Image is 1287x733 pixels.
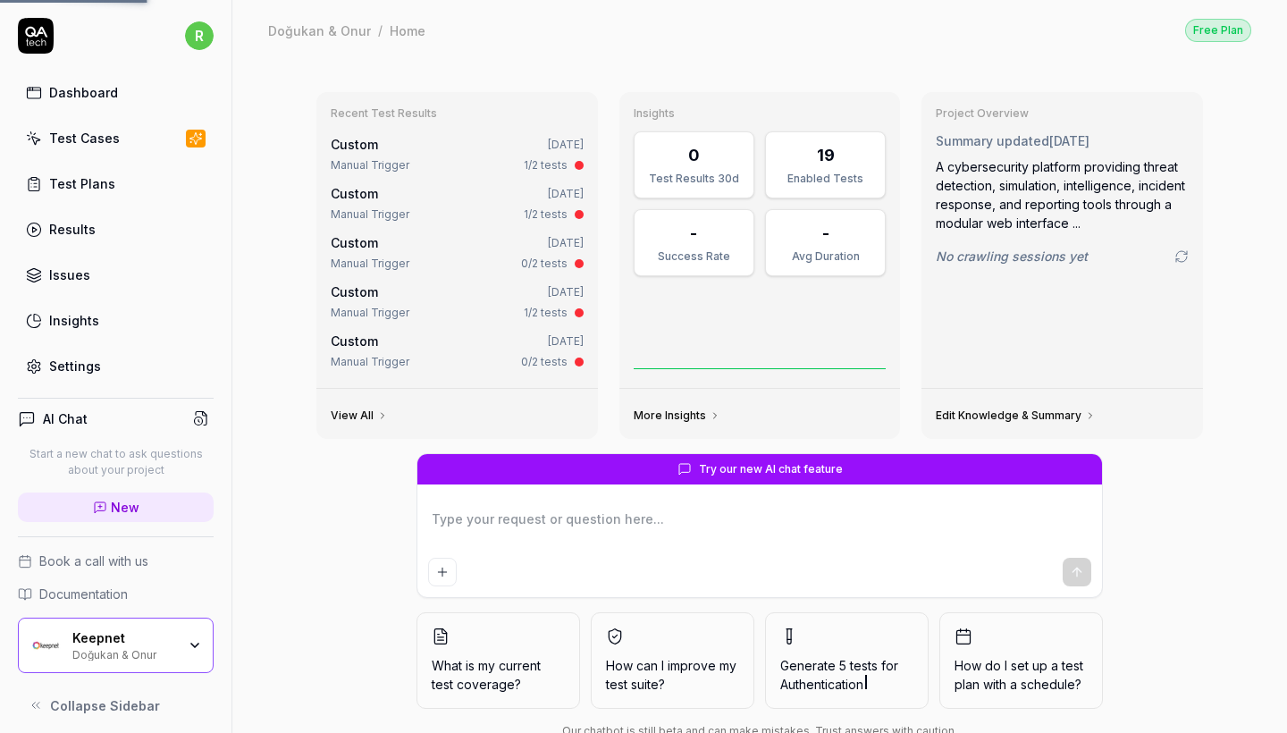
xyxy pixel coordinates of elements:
div: 1/2 tests [524,157,568,173]
span: Summary updated [936,133,1049,148]
a: Free Plan [1185,18,1251,42]
time: [DATE] [548,138,584,151]
button: r [185,18,214,54]
time: [DATE] [548,285,584,299]
h3: Insights [634,106,887,121]
span: What is my current test coverage? [432,656,565,694]
a: Insights [18,303,214,338]
a: Custom[DATE]Manual Trigger1/2 tests [327,131,587,177]
button: How do I set up a test plan with a schedule? [939,612,1103,709]
button: Keepnet LogoKeepnetDoğukan & Onur [18,618,214,673]
a: Issues [18,257,214,292]
div: Issues [49,265,90,284]
div: Enabled Tests [777,171,874,187]
div: A cybersecurity platform providing threat detection, simulation, intelligence, incident response,... [936,157,1189,232]
a: Custom[DATE]Manual Trigger1/2 tests [327,279,587,324]
span: Custom [331,235,378,250]
time: [DATE] [548,334,584,348]
span: Authentication [780,677,863,692]
a: Custom[DATE]Manual Trigger0/2 tests [327,328,587,374]
span: How do I set up a test plan with a schedule? [955,656,1088,694]
a: Edit Knowledge & Summary [936,409,1096,423]
div: Home [390,21,425,39]
a: Settings [18,349,214,383]
span: Generate 5 tests for [780,656,913,694]
a: Dashboard [18,75,214,110]
p: Start a new chat to ask questions about your project [18,446,214,478]
div: / [378,21,383,39]
span: Custom [331,186,378,201]
div: Test Cases [49,129,120,147]
div: Manual Trigger [331,206,409,223]
span: No crawling sessions yet [936,247,1088,265]
a: Test Plans [18,166,214,201]
div: Avg Duration [777,249,874,265]
div: Insights [49,311,99,330]
a: New [18,493,214,522]
div: 1/2 tests [524,206,568,223]
span: How can I improve my test suite? [606,656,739,694]
div: Doğukan & Onur [268,21,371,39]
h4: AI Chat [43,409,88,428]
div: Keepnet [72,630,176,646]
div: Settings [49,357,101,375]
a: Book a call with us [18,552,214,570]
div: 19 [817,143,835,167]
div: Success Rate [645,249,743,265]
div: 0/2 tests [521,256,568,272]
div: 0 [688,143,700,167]
div: - [822,221,829,245]
div: 1/2 tests [524,305,568,321]
span: r [185,21,214,50]
div: Results [49,220,96,239]
span: Try our new AI chat feature [699,461,843,477]
div: Test Results 30d [645,171,743,187]
a: Test Cases [18,121,214,156]
span: Book a call with us [39,552,148,570]
a: Results [18,212,214,247]
button: What is my current test coverage? [416,612,580,709]
span: New [111,498,139,517]
button: Add attachment [428,558,457,586]
span: Custom [331,284,378,299]
div: Manual Trigger [331,256,409,272]
a: Custom[DATE]Manual Trigger0/2 tests [327,230,587,275]
h3: Project Overview [936,106,1189,121]
div: Test Plans [49,174,115,193]
img: Keepnet Logo [29,629,62,661]
div: Manual Trigger [331,305,409,321]
time: [DATE] [548,236,584,249]
span: Custom [331,137,378,152]
div: Dashboard [49,83,118,102]
div: Doğukan & Onur [72,646,176,661]
a: View All [331,409,388,423]
a: Custom[DATE]Manual Trigger1/2 tests [327,181,587,226]
span: Documentation [39,585,128,603]
button: Generate 5 tests forAuthentication [765,612,929,709]
div: Free Plan [1185,19,1251,42]
div: Manual Trigger [331,354,409,370]
button: How can I improve my test suite? [591,612,754,709]
time: [DATE] [548,187,584,200]
a: Go to crawling settings [1174,249,1189,264]
button: Collapse Sidebar [18,687,214,723]
span: Custom [331,333,378,349]
span: Collapse Sidebar [50,696,160,715]
a: Documentation [18,585,214,603]
div: - [690,221,697,245]
h3: Recent Test Results [331,106,584,121]
time: [DATE] [1049,133,1089,148]
div: Manual Trigger [331,157,409,173]
div: 0/2 tests [521,354,568,370]
a: More Insights [634,409,720,423]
